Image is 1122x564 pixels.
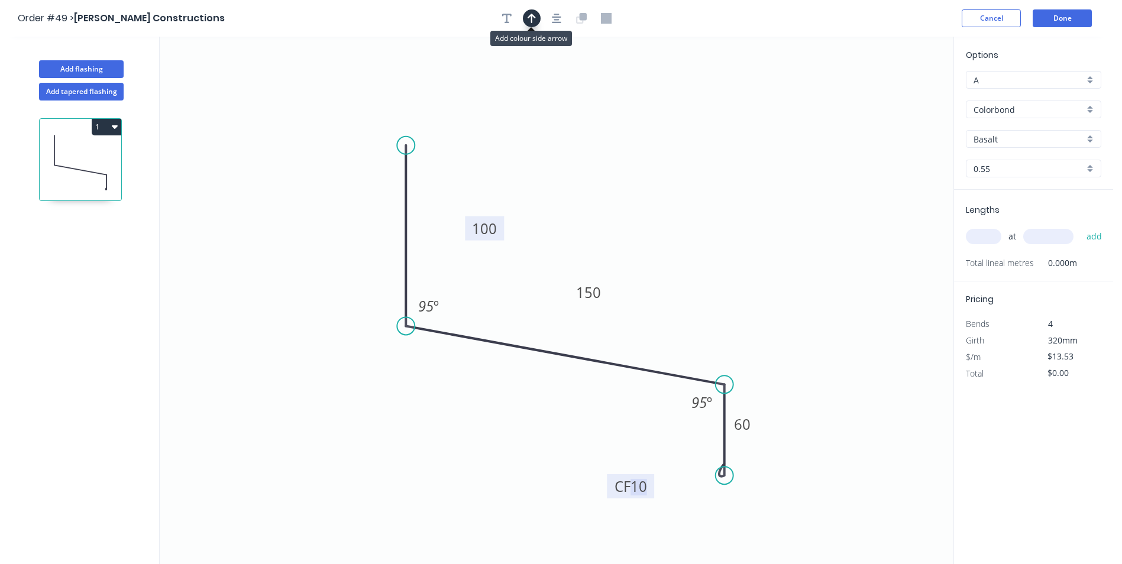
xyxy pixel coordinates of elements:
button: Add flashing [39,60,124,78]
tspan: 100 [472,219,497,238]
button: Done [1033,9,1092,27]
tspan: º [707,393,712,412]
tspan: 95 [691,393,707,412]
svg: 0 [160,37,953,564]
span: 320mm [1048,335,1078,346]
span: Girth [966,335,984,346]
input: Thickness [974,163,1084,175]
span: Lengths [966,204,1000,216]
button: add [1081,226,1108,247]
span: Order #49 > [18,11,74,25]
tspan: 60 [734,414,751,434]
span: 4 [1048,318,1053,329]
tspan: CF [615,477,630,496]
tspan: 150 [576,283,601,302]
tspan: 10 [630,477,647,496]
tspan: 95 [418,296,434,316]
span: Options [966,49,998,61]
span: Pricing [966,293,994,305]
span: Total lineal metres [966,255,1034,271]
span: Total [966,368,984,379]
button: Add tapered flashing [39,83,124,101]
span: at [1008,228,1016,245]
tspan: º [434,296,439,316]
input: Material [974,103,1084,116]
span: 0.000m [1034,255,1077,271]
span: $/m [966,351,981,362]
input: Colour [974,133,1084,145]
span: Bends [966,318,990,329]
div: Add colour side arrow [490,31,572,46]
button: Cancel [962,9,1021,27]
input: Price level [974,74,1084,86]
button: 1 [92,119,121,135]
span: [PERSON_NAME] Constructions [74,11,225,25]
